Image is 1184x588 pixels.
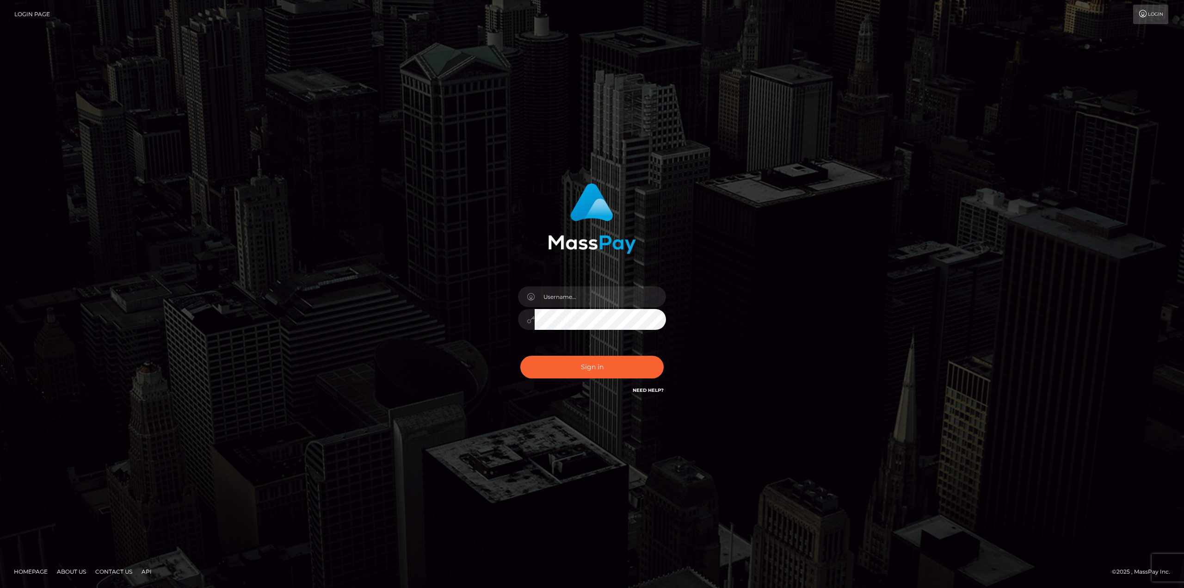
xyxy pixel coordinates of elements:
[633,387,664,393] a: Need Help?
[138,564,155,579] a: API
[10,564,51,579] a: Homepage
[14,5,50,24] a: Login Page
[520,356,664,378] button: Sign in
[548,183,636,254] img: MassPay Login
[535,286,666,307] input: Username...
[1133,5,1168,24] a: Login
[53,564,90,579] a: About Us
[1112,567,1177,577] div: © 2025 , MassPay Inc.
[92,564,136,579] a: Contact Us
